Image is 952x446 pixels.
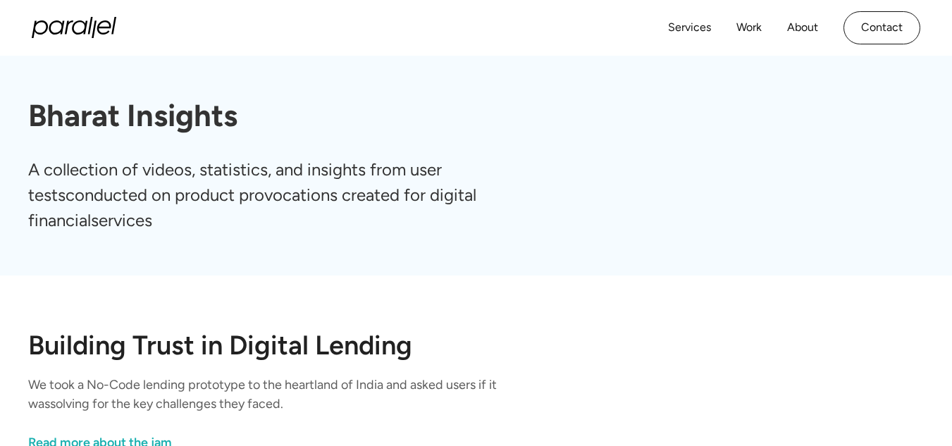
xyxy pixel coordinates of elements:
a: Contact [843,11,920,44]
a: home [32,17,116,38]
a: About [787,18,818,38]
p: We took a No-Code lending prototype to the heartland of India and asked users if it wassolving fo... [28,376,555,414]
a: Work [736,18,762,38]
h2: Building Trust in Digital Lending [28,332,924,359]
h1: Bharat Insights [28,98,924,135]
a: Services [668,18,711,38]
p: A collection of videos, statistics, and insights from user testsconducted on product provocations... [28,157,531,233]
